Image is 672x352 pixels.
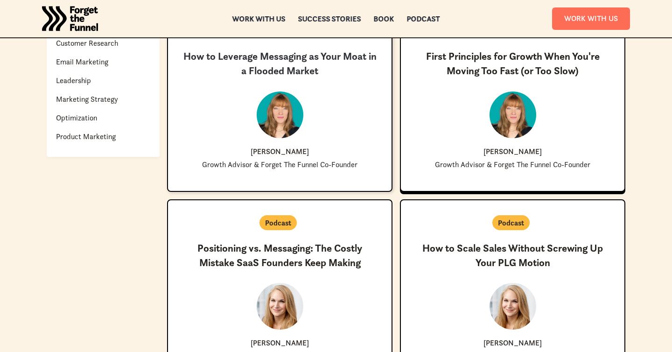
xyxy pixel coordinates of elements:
[50,129,121,144] a: Product Marketing
[251,339,309,346] p: [PERSON_NAME]
[50,73,97,88] a: Leadership
[483,148,542,155] p: [PERSON_NAME]
[50,54,114,69] a: Email Marketing
[407,15,440,22] a: Podcast
[400,7,625,192] a: PodcastFirst Principles for Growth When You're Moving Too Fast (or Too Slow)[PERSON_NAME]Growth A...
[50,92,124,106] a: Marketing Strategy
[552,7,630,29] a: Work With Us
[265,217,291,228] p: Podcast
[202,161,357,169] p: Growth Advisor & Forget The Funnel Co-Founder
[435,161,590,169] p: Growth Advisor & Forget The Funnel Co-Founder
[483,339,542,346] p: [PERSON_NAME]
[56,75,91,86] p: Leadership
[183,241,377,270] h3: Positioning vs. Messaging: The Costly Mistake SaaS Founders Keep Making
[183,49,377,78] h3: How to Leverage Messaging as Your Moat in a Flooded Market
[56,56,108,67] p: Email Marketing
[374,15,394,22] a: Book
[50,110,103,125] a: Optimization
[167,7,392,192] a: PodcastHow to Leverage Messaging as Your Moat in a Flooded Market[PERSON_NAME]Growth Advisor & Fo...
[50,35,124,50] a: Customer Research
[56,112,97,123] p: Optimization
[498,217,524,228] p: Podcast
[416,241,609,270] h3: How to Scale Sales Without Screwing Up Your PLG Motion
[56,37,118,49] p: Customer Research
[416,49,609,78] h3: First Principles for Growth When You're Moving Too Fast (or Too Slow)
[232,15,286,22] a: Work with us
[56,93,118,105] p: Marketing Strategy
[298,15,361,22] a: Success Stories
[251,148,309,155] p: [PERSON_NAME]
[56,131,116,142] p: Product Marketing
